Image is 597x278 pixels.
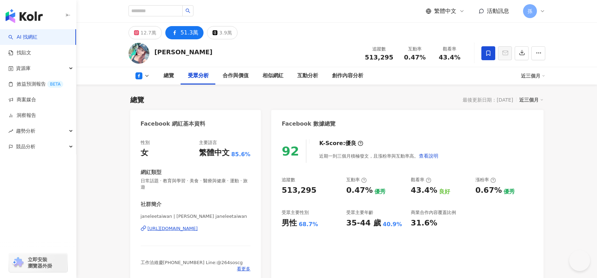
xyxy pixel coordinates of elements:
span: 看更多 [237,266,250,272]
a: 洞察報告 [8,112,36,119]
span: 活動訊息 [487,8,509,14]
div: 男性 [282,218,297,229]
div: 總覽 [164,72,174,80]
div: 網紅類型 [141,169,161,176]
span: 日常話題 · 教育與學習 · 美食 · 醫療與健康 · 運動 · 旅遊 [141,178,251,190]
div: 51.3萬 [181,28,199,38]
div: 互動率 [346,177,367,183]
button: 查看說明 [418,149,439,163]
div: 商業合作內容覆蓋比例 [411,209,456,216]
span: 85.6% [231,151,251,158]
span: 立即安裝 瀏覽器外掛 [28,256,52,269]
a: chrome extension立即安裝 瀏覽器外掛 [9,253,67,272]
div: 相似網紅 [263,72,283,80]
div: Facebook 網紅基本資料 [141,120,206,128]
div: 40.9% [383,221,402,228]
div: 良好 [439,188,450,196]
div: 優秀 [504,188,515,196]
span: 查看說明 [419,153,438,159]
div: 68.7% [299,221,318,228]
div: 31.6% [411,218,437,229]
div: 漲粉率 [475,177,496,183]
span: 工作洽維慶[PHONE_NUMBER] Line:@264soscg [141,260,243,265]
div: 合作與價值 [223,72,249,80]
span: 0.47% [404,54,425,61]
div: 優良 [345,140,356,147]
span: janeleetaiwan | [PERSON_NAME] janeleetaiwan [141,213,251,220]
span: rise [8,129,13,134]
div: [PERSON_NAME] [155,48,213,56]
img: logo [6,9,43,23]
div: 近三個月 [521,70,545,81]
div: 受眾分析 [188,72,209,80]
div: 近三個月 [519,95,544,104]
div: 女 [141,148,148,158]
div: [URL][DOMAIN_NAME] [148,225,198,232]
div: 受眾主要年齡 [346,209,373,216]
div: 近期一到三個月積極發文，且漲粉率與互動率高。 [319,149,439,163]
div: 互動率 [402,46,428,53]
div: 主要語言 [199,140,217,146]
span: 43.4% [439,54,460,61]
span: 資源庫 [16,61,31,76]
div: 3.9萬 [219,28,232,38]
div: 社群簡介 [141,201,161,208]
span: 孫 [528,7,532,15]
div: 觀看率 [411,177,431,183]
div: 優秀 [374,188,385,196]
div: 總覽 [130,95,144,105]
div: 0.67% [475,185,502,196]
img: chrome extension [11,257,25,268]
img: KOL Avatar [128,43,149,64]
button: 3.9萬 [207,26,237,39]
a: searchAI 找網紅 [8,34,38,41]
div: 性別 [141,140,150,146]
span: 513,295 [365,54,393,61]
div: 513,295 [282,185,316,196]
div: 觀看率 [437,46,463,53]
div: K-Score : [319,140,363,147]
a: [URL][DOMAIN_NAME] [141,225,251,232]
div: 追蹤數 [282,177,295,183]
button: 12.7萬 [128,26,162,39]
div: 0.47% [346,185,373,196]
a: 效益預測報告BETA [8,81,63,88]
div: 43.4% [411,185,437,196]
span: 競品分析 [16,139,35,154]
div: 受眾主要性別 [282,209,309,216]
div: 35-44 歲 [346,218,381,229]
div: 最後更新日期：[DATE] [463,97,513,103]
a: 商案媒合 [8,96,36,103]
span: 趨勢分析 [16,123,35,139]
div: 追蹤數 [365,46,393,53]
iframe: Help Scout Beacon - Open [569,250,590,271]
a: 找貼文 [8,49,31,56]
span: 繁體中文 [434,7,456,15]
div: Facebook 數據總覽 [282,120,335,128]
button: 51.3萬 [165,26,204,39]
span: search [185,8,190,13]
div: 繁體中文 [199,148,230,158]
div: 92 [282,144,299,158]
div: 互動分析 [297,72,318,80]
div: 創作內容分析 [332,72,363,80]
div: 12.7萬 [141,28,156,38]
